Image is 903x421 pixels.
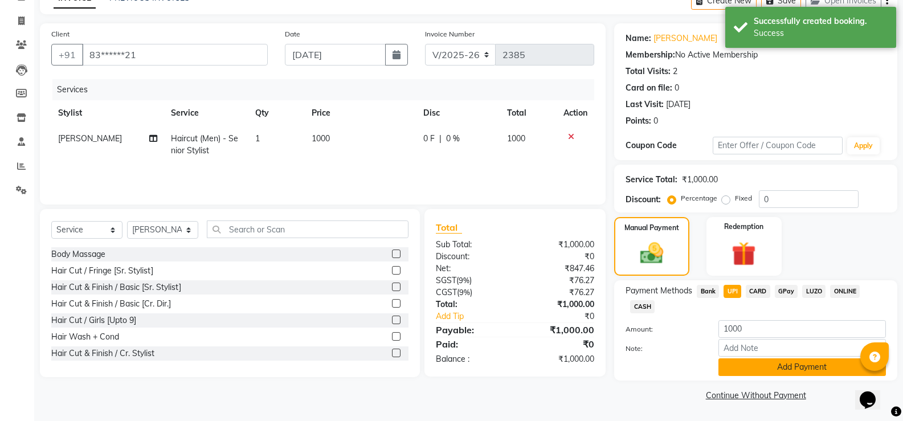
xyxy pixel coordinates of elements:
[515,251,603,263] div: ₹0
[248,100,305,126] th: Qty
[515,239,603,251] div: ₹1,000.00
[207,220,408,238] input: Search or Scan
[427,275,515,287] div: ( )
[724,239,763,269] img: _gift.svg
[436,222,462,234] span: Total
[427,310,530,322] a: Add Tip
[427,337,515,351] div: Paid:
[427,323,515,337] div: Payable:
[746,285,770,298] span: CARD
[515,323,603,337] div: ₹1,000.00
[681,193,717,203] label: Percentage
[617,324,709,334] label: Amount:
[507,133,525,144] span: 1000
[427,353,515,365] div: Balance :
[515,287,603,299] div: ₹76.27
[427,287,515,299] div: ( )
[459,288,470,297] span: 9%
[58,133,122,144] span: [PERSON_NAME]
[530,310,603,322] div: ₹0
[51,348,154,359] div: Hair Cut & Finish / Cr. Stylist
[557,100,594,126] th: Action
[427,251,515,263] div: Discount:
[515,337,603,351] div: ₹0
[51,314,136,326] div: Hair Cut / Girls [Upto 9]
[626,49,675,61] div: Membership:
[285,29,300,39] label: Date
[626,285,692,297] span: Payment Methods
[312,133,330,144] span: 1000
[459,276,469,285] span: 9%
[653,115,658,127] div: 0
[682,174,718,186] div: ₹1,000.00
[626,66,671,77] div: Total Visits:
[626,115,651,127] div: Points:
[718,320,886,338] input: Amount
[436,287,457,297] span: CGST
[724,285,741,298] span: UPI
[626,99,664,111] div: Last Visit:
[51,248,105,260] div: Body Massage
[673,66,677,77] div: 2
[626,140,712,152] div: Coupon Code
[51,29,70,39] label: Client
[617,344,709,354] label: Note:
[626,32,651,44] div: Name:
[52,79,603,100] div: Services
[515,299,603,310] div: ₹1,000.00
[626,49,886,61] div: No Active Membership
[718,339,886,357] input: Add Note
[425,29,475,39] label: Invoice Number
[51,298,171,310] div: Hair Cut & Finish / Basic [Cr. Dir.]
[51,100,164,126] th: Stylist
[164,100,248,126] th: Service
[713,137,843,154] input: Enter Offer / Coupon Code
[51,331,119,343] div: Hair Wash + Cond
[754,27,888,39] div: Success
[802,285,826,298] span: LUZO
[500,100,557,126] th: Total
[436,275,456,285] span: SGST
[666,99,690,111] div: [DATE]
[423,133,435,145] span: 0 F
[439,133,442,145] span: |
[427,239,515,251] div: Sub Total:
[82,44,268,66] input: Search by Name/Mobile/Email/Code
[633,240,671,267] img: _cash.svg
[427,299,515,310] div: Total:
[653,32,717,44] a: [PERSON_NAME]
[754,15,888,27] div: Successfully created booking.
[626,174,677,186] div: Service Total:
[775,285,798,298] span: GPay
[626,82,672,94] div: Card on file:
[675,82,679,94] div: 0
[51,281,181,293] div: Hair Cut & Finish / Basic [Sr. Stylist]
[697,285,719,298] span: Bank
[718,358,886,376] button: Add Payment
[616,390,895,402] a: Continue Without Payment
[416,100,501,126] th: Disc
[624,223,679,233] label: Manual Payment
[830,285,860,298] span: ONLINE
[171,133,238,156] span: Haircut (Men) - Senior Stylist
[427,263,515,275] div: Net:
[847,137,880,154] button: Apply
[515,275,603,287] div: ₹76.27
[51,265,153,277] div: Hair Cut / Fringe [Sr. Stylist]
[724,222,763,232] label: Redemption
[515,353,603,365] div: ₹1,000.00
[446,133,460,145] span: 0 %
[630,300,655,313] span: CASH
[626,194,661,206] div: Discount:
[735,193,752,203] label: Fixed
[255,133,260,144] span: 1
[515,263,603,275] div: ₹847.46
[51,44,83,66] button: +91
[305,100,416,126] th: Price
[855,375,892,410] iframe: chat widget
